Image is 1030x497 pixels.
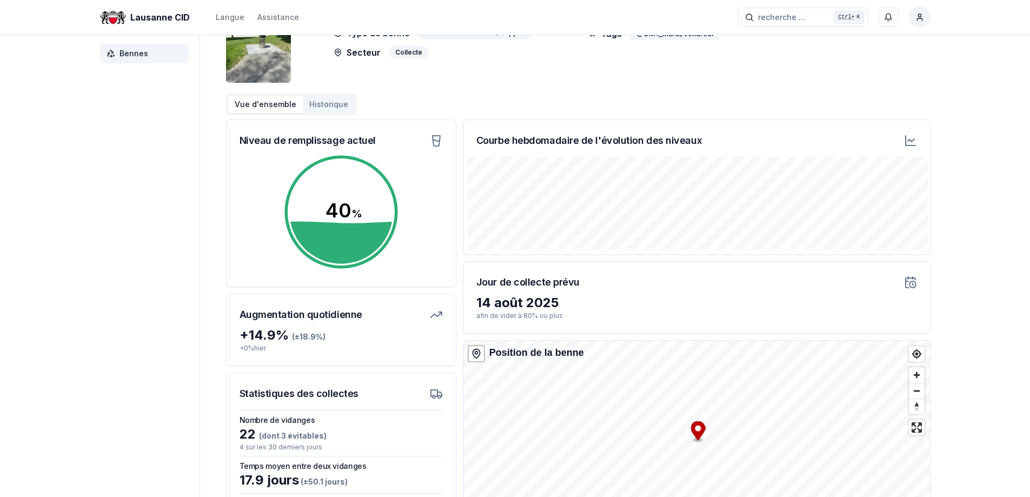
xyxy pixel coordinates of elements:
div: 14 août 2025 [476,294,917,312]
span: (± 50.1 jours ) [299,477,348,486]
div: Collecte [389,46,428,59]
button: recherche ...Ctrl+K [738,8,868,27]
button: Vue d'ensemble [228,96,303,113]
p: 4 sur les 30 derniers jours [240,443,443,452]
span: (dont 3 évitables) [256,431,327,440]
h3: Nombre de vidanges [240,415,443,426]
div: Position de la benne [489,345,584,360]
a: Bennes [100,44,193,63]
h3: Temps moyen entre deux vidanges [240,461,443,472]
span: (± 18.9 %) [292,332,325,341]
button: Langue [216,11,244,24]
p: + 0 % hier [240,344,443,353]
span: Lausanne CID [130,11,190,24]
button: Zoom in [909,367,925,383]
button: Historique [303,96,355,113]
div: + 14.9 % [240,327,443,344]
p: afin de vider à 80% ou plus [476,312,917,320]
button: Enter fullscreen [909,420,925,435]
img: Lausanne CID Logo [100,4,126,30]
span: recherche ... [758,12,805,23]
a: Assistance [257,11,299,24]
div: Map marker [690,421,705,443]
button: Reset bearing to north [909,399,925,414]
h3: Augmentation quotidienne [240,307,362,322]
span: Bennes [119,48,148,59]
h3: Jour de collecte prévu [476,275,580,290]
div: Langue [216,12,244,23]
div: 17.9 jours [240,472,443,489]
a: Lausanne CID [100,11,194,24]
button: Zoom out [909,383,925,399]
button: Find my location [909,346,925,362]
h3: Courbe hebdomadaire de l'évolution des niveaux [476,133,702,148]
p: Secteur [334,46,381,59]
div: 22 [240,426,443,443]
h3: Statistiques des collectes [240,386,358,401]
h3: Niveau de remplissage actuel [240,133,376,148]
